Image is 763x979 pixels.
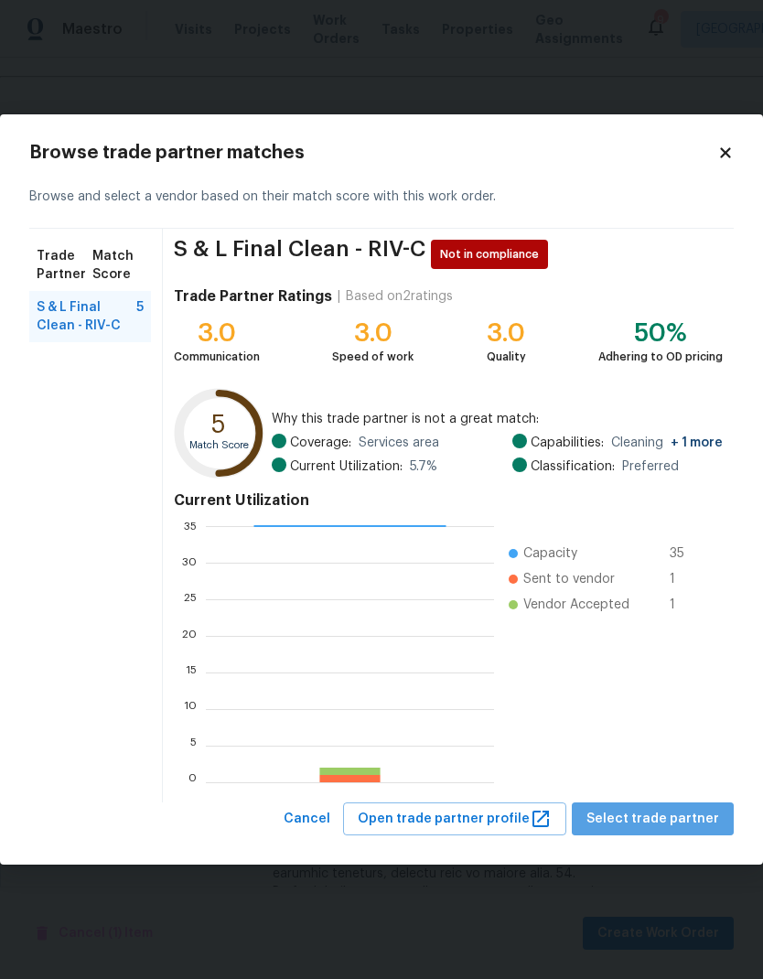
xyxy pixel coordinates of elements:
[523,544,577,563] span: Capacity
[487,324,526,342] div: 3.0
[136,298,144,335] span: 5
[29,166,734,229] div: Browse and select a vendor based on their match score with this work order.
[188,776,197,787] text: 0
[174,287,332,306] h4: Trade Partner Ratings
[174,240,425,269] span: S & L Final Clean - RIV-C
[37,247,92,284] span: Trade Partner
[284,808,330,831] span: Cancel
[359,434,439,452] span: Services area
[276,802,338,836] button: Cancel
[272,410,723,428] span: Why this trade partner is not a great match:
[671,436,723,449] span: + 1 more
[343,802,566,836] button: Open trade partner profile
[186,666,197,677] text: 15
[184,703,197,714] text: 10
[572,802,734,836] button: Select trade partner
[174,491,723,510] h4: Current Utilization
[332,324,414,342] div: 3.0
[29,144,717,162] h2: Browse trade partner matches
[410,457,437,476] span: 5.7 %
[440,245,546,264] span: Not in compliance
[523,570,615,588] span: Sent to vendor
[487,348,526,366] div: Quality
[184,520,197,531] text: 35
[670,544,699,563] span: 35
[586,808,719,831] span: Select trade partner
[531,457,615,476] span: Classification:
[174,324,260,342] div: 3.0
[531,434,604,452] span: Capabilities:
[598,348,723,366] div: Adhering to OD pricing
[622,457,679,476] span: Preferred
[211,413,226,437] text: 5
[332,348,414,366] div: Speed of work
[611,434,723,452] span: Cleaning
[92,247,144,284] span: Match Score
[182,629,197,640] text: 20
[346,287,453,306] div: Based on 2 ratings
[332,287,346,306] div: |
[523,596,629,614] span: Vendor Accepted
[189,440,249,450] text: Match Score
[598,324,723,342] div: 50%
[358,808,552,831] span: Open trade partner profile
[290,434,351,452] span: Coverage:
[182,556,197,567] text: 30
[184,593,197,604] text: 25
[290,457,403,476] span: Current Utilization:
[190,739,197,750] text: 5
[670,570,699,588] span: 1
[670,596,699,614] span: 1
[174,348,260,366] div: Communication
[37,298,136,335] span: S & L Final Clean - RIV-C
